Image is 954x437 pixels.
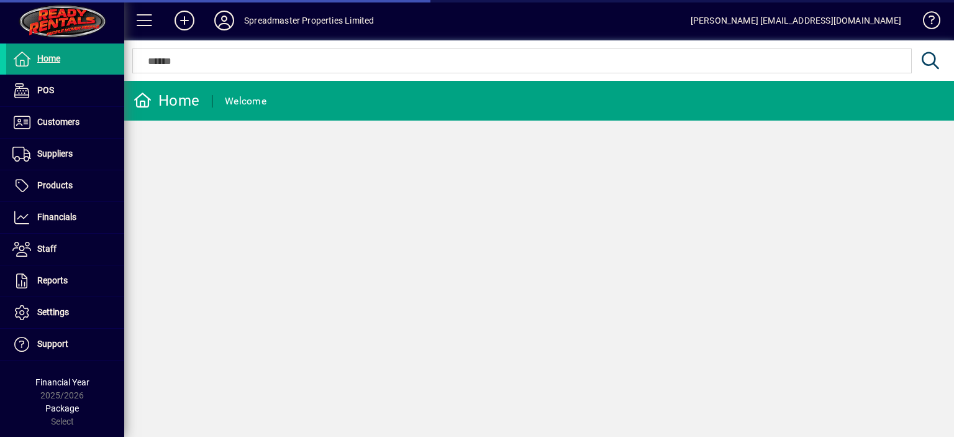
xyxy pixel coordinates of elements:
[37,53,60,63] span: Home
[37,339,68,349] span: Support
[37,244,57,254] span: Staff
[6,75,124,106] a: POS
[691,11,901,30] div: [PERSON_NAME] [EMAIL_ADDRESS][DOMAIN_NAME]
[37,117,79,127] span: Customers
[244,11,374,30] div: Spreadmaster Properties Limited
[37,149,73,159] span: Suppliers
[204,9,244,32] button: Profile
[37,180,73,190] span: Products
[225,91,266,111] div: Welcome
[914,2,938,43] a: Knowledge Base
[6,139,124,170] a: Suppliers
[6,107,124,138] a: Customers
[6,234,124,265] a: Staff
[165,9,204,32] button: Add
[37,275,68,285] span: Reports
[134,91,199,111] div: Home
[6,170,124,201] a: Products
[6,265,124,297] a: Reports
[37,212,76,222] span: Financials
[37,307,69,317] span: Settings
[45,403,79,413] span: Package
[6,329,124,360] a: Support
[6,202,124,233] a: Financials
[37,85,54,95] span: POS
[6,297,124,328] a: Settings
[35,377,89,387] span: Financial Year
